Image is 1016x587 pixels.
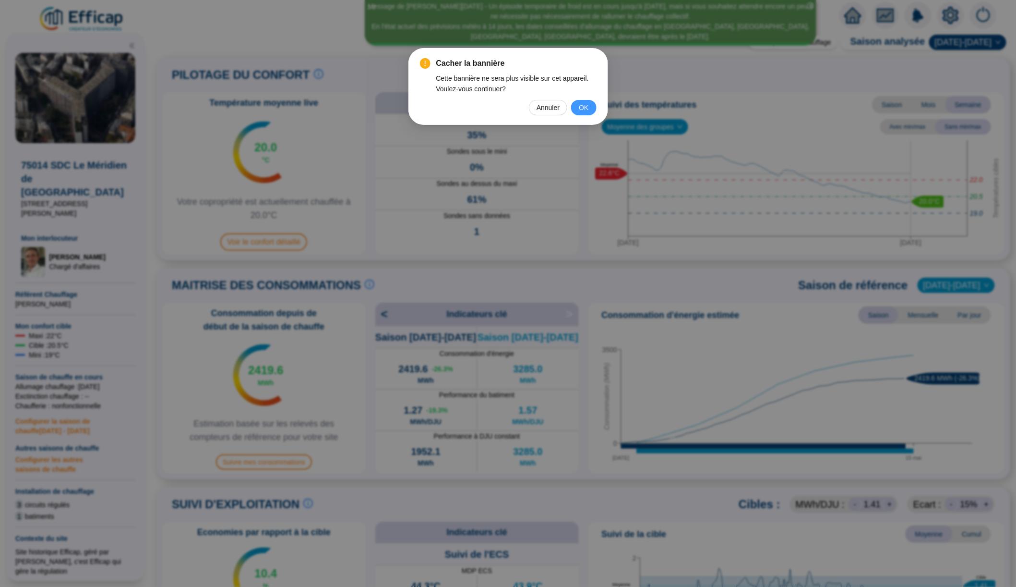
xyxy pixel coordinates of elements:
[420,58,430,69] span: exclamation-circle
[529,100,567,115] button: Annuler
[436,58,597,69] span: Cacher la bannière
[579,102,588,113] span: OK
[571,100,596,115] button: OK
[537,102,560,113] span: Annuler
[436,73,597,94] div: Cette bannière ne sera plus visible sur cet appareil. Voulez-vous continuer?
